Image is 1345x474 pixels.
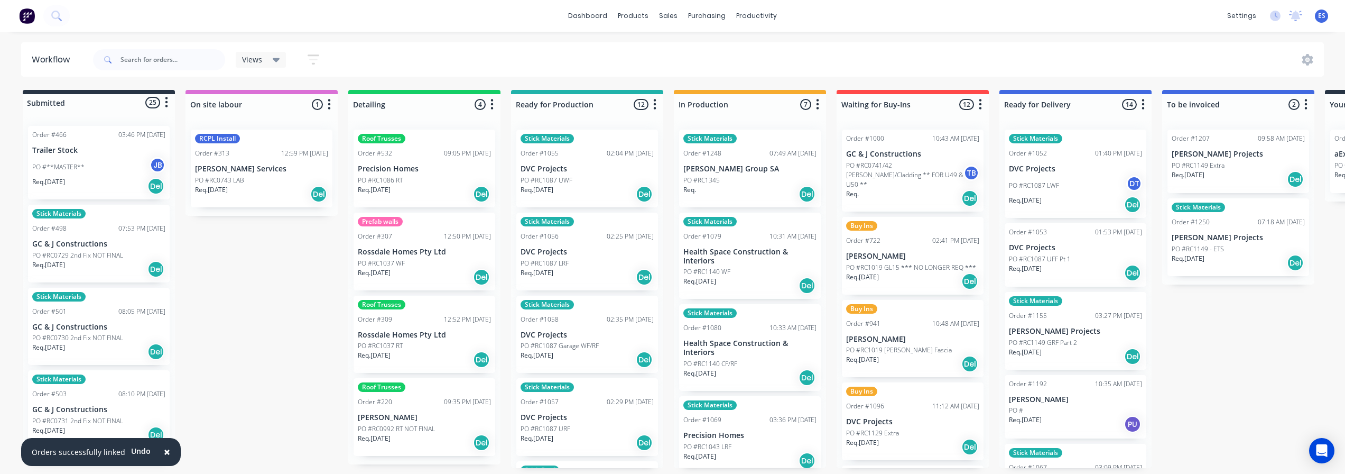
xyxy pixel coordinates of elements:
[1287,254,1304,271] div: Del
[32,177,65,187] p: Req. [DATE]
[516,378,658,456] div: Stick MaterialsOrder #105702:29 PM [DATE]DVC ProjectsPO #RC1087 URFReq.[DATE]Del
[521,300,574,309] div: Stick Materials
[242,54,262,65] span: Views
[310,186,327,203] div: Del
[683,248,817,266] p: Health Space Construction & Interiors
[358,341,403,351] p: PO #RC1037 RT
[683,359,737,369] p: PO #RC1140 CF/RF
[846,272,879,282] p: Req. [DATE]
[1172,244,1224,254] p: PO #RC1149 - ETS
[195,165,328,174] p: [PERSON_NAME] Services
[354,378,495,456] div: Roof TrussesOrder #22009:35 PM [DATE][PERSON_NAME]PO #RC0992 RT NOT FINALReq.[DATE]Del
[521,434,553,443] p: Req. [DATE]
[521,341,599,351] p: PO #RC1087 Garage WF/RF
[120,49,225,70] input: Search for orders...
[32,405,165,414] p: GC & J Constructions
[444,315,491,324] div: 12:52 PM [DATE]
[846,134,884,143] div: Order #1000
[32,343,65,352] p: Req. [DATE]
[28,288,170,366] div: Stick MaterialsOrder #50108:05 PM [DATE]GC & J ConstructionsPO #RC0730 2nd Fix NOT FINALReq.[DATE...
[32,446,125,458] div: Orders successfully linked
[731,8,782,24] div: productivity
[636,351,653,368] div: Del
[147,426,164,443] div: Del
[32,130,67,140] div: Order #466
[1009,243,1142,252] p: DVC Projects
[358,185,391,195] p: Req. [DATE]
[32,251,123,260] p: PO #RC0729 2nd Fix NOT FINAL
[358,165,491,174] p: Precision Homes
[932,236,979,245] div: 02:41 PM [DATE]
[521,217,574,226] div: Stick Materials
[1005,375,1146,439] div: Order #119210:35 AM [DATE][PERSON_NAME]PO #Req.[DATE]PU
[683,415,721,425] div: Order #1069
[769,323,817,333] div: 10:33 AM [DATE]
[846,189,859,199] p: Req.
[147,178,164,195] div: Del
[683,400,737,410] div: Stick Materials
[473,434,490,451] div: Del
[1005,292,1146,370] div: Stick MaterialsOrder #115503:27 PM [DATE][PERSON_NAME] ProjectsPO #RC1149 GRF Part 2Req.[DATE]Del
[963,165,979,181] div: TB
[147,261,164,278] div: Del
[516,130,658,207] div: Stick MaterialsOrder #105502:04 PM [DATE]DVC ProjectsPO #RC1087 UWFReq.[DATE]Del
[358,331,491,340] p: Rossdale Homes Pty Ltd
[679,304,821,391] div: Stick MaterialsOrder #108010:33 AM [DATE]Health Space Construction & InteriorsPO #RC1140 CF/RFReq...
[607,397,654,407] div: 02:29 PM [DATE]
[358,149,392,158] div: Order #532
[683,442,731,452] p: PO #RC1043 LRF
[1172,170,1204,180] p: Req. [DATE]
[961,273,978,290] div: Del
[444,149,491,158] div: 09:05 PM [DATE]
[769,232,817,241] div: 10:31 AM [DATE]
[32,224,67,233] div: Order #498
[147,343,164,360] div: Del
[1309,438,1334,463] div: Open Intercom Messenger
[118,130,165,140] div: 03:46 PM [DATE]
[118,307,165,316] div: 08:05 PM [DATE]
[195,185,228,195] p: Req. [DATE]
[1095,379,1142,389] div: 10:35 AM [DATE]
[683,176,720,185] p: PO #RC1345
[846,150,979,159] p: GC & J Constructions
[521,351,553,360] p: Req. [DATE]
[1009,348,1042,357] p: Req. [DATE]
[521,315,559,324] div: Order #1058
[683,452,716,461] p: Req. [DATE]
[32,426,65,435] p: Req. [DATE]
[1124,416,1141,433] div: PU
[521,382,574,392] div: Stick Materials
[636,186,653,203] div: Del
[846,438,879,448] p: Req. [DATE]
[1172,233,1305,242] p: [PERSON_NAME] Projects
[195,149,229,158] div: Order #313
[683,277,716,286] p: Req. [DATE]
[32,146,165,155] p: Trailer Stock
[1009,448,1062,458] div: Stick Materials
[1009,395,1142,404] p: [PERSON_NAME]
[961,190,978,207] div: Del
[118,389,165,399] div: 08:10 PM [DATE]
[1095,149,1142,158] div: 01:40 PM [DATE]
[1009,311,1047,321] div: Order #1155
[1167,130,1309,193] div: Order #120709:58 AM [DATE][PERSON_NAME] ProjectsPO #RC1149 ExtraReq.[DATE]Del
[521,424,570,434] p: PO #RC1087 URF
[521,259,569,268] p: PO #RC1087 LRF
[1009,149,1047,158] div: Order #1052
[32,240,165,249] p: GC & J Constructions
[358,268,391,278] p: Req. [DATE]
[769,149,817,158] div: 07:49 AM [DATE]
[799,452,815,469] div: Del
[846,161,963,189] p: PO #RC0741/42 [PERSON_NAME]/Cladding ** FOR U49 & U50 **
[281,149,328,158] div: 12:59 PM [DATE]
[358,217,403,226] div: Prefab walls
[613,8,654,24] div: products
[636,434,653,451] div: Del
[473,351,490,368] div: Del
[932,402,979,411] div: 11:12 AM [DATE]
[679,213,821,299] div: Stick MaterialsOrder #107910:31 AM [DATE]Health Space Construction & InteriorsPO #RC1140 WFReq.[D...
[358,424,435,434] p: PO #RC0992 RT NOT FINAL
[1095,227,1142,237] div: 01:53 PM [DATE]
[683,339,817,357] p: Health Space Construction & Interiors
[32,416,123,426] p: PO #RC0731 2nd Fix NOT FINAL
